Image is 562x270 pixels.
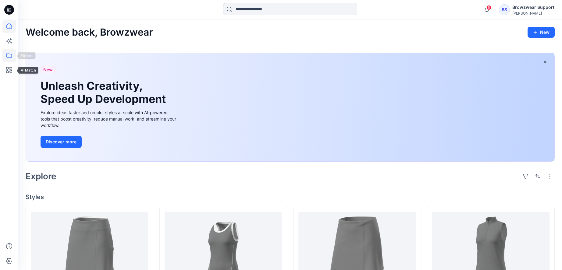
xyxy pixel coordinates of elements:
div: [PERSON_NAME] [512,11,554,16]
div: Browzwear Support [512,4,554,11]
h4: Styles [26,193,555,201]
h2: Explore [26,171,56,181]
span: New [43,66,53,73]
a: Discover more [41,136,178,148]
h2: Welcome back, Browzwear [26,27,153,38]
div: Explore ideas faster and recolor styles at scale with AI-powered tools that boost creativity, red... [41,109,178,128]
div: BS [499,4,510,15]
h1: Unleash Creativity, Speed Up Development [41,79,169,106]
button: New [528,27,555,38]
span: 5 [486,5,491,10]
button: Discover more [41,136,82,148]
